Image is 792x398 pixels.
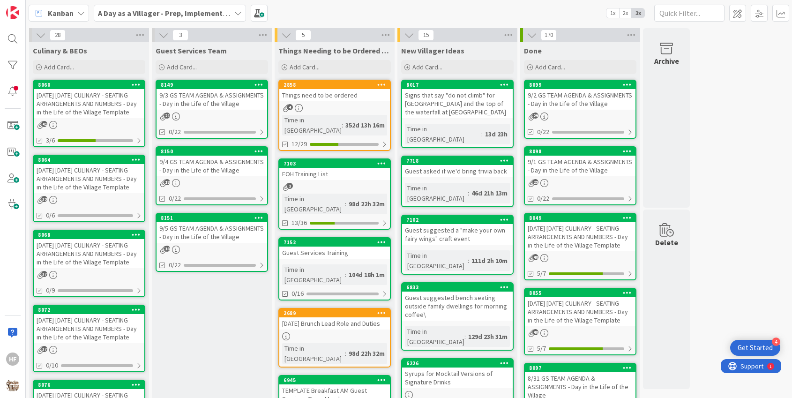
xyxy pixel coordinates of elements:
[406,284,513,291] div: 6833
[49,4,51,11] div: 1
[34,231,144,239] div: 8068
[41,346,47,352] span: 37
[291,289,304,299] span: 0/16
[34,164,144,193] div: [DATE] [DATE] CULINARY - SEATING ARRANGEMENTS AND NUMBERS - Day in the Life of the Village Template
[34,381,144,389] div: 8076
[48,8,74,19] span: Kanban
[278,308,391,368] a: 2689[DATE] Brunch Lead Role and DutiesTime in [GEOGRAPHIC_DATA]:98d 22h 32m
[164,246,170,252] span: 18
[157,222,267,243] div: 9/5 GS TEAM AGENDA & ASSIGNMENTS - Day in the Life of the Village
[468,188,469,198] span: :
[525,364,635,372] div: 8097
[169,194,181,203] span: 0/22
[345,348,346,359] span: :
[156,80,268,139] a: 81499/3 GS TEAM AGENDA & ASSIGNMENTS - Day in the Life of the Village0/22
[532,113,538,119] span: 29
[284,239,390,246] div: 7152
[406,158,513,164] div: 7718
[278,80,391,151] a: 2858Things need to be orderedTime in [GEOGRAPHIC_DATA]:352d 13h 16m12/29
[525,297,635,326] div: [DATE] [DATE] CULINARY - SEATING ARRANGEMENTS AND NUMBERS - Day in the Life of the Village Template
[284,377,390,383] div: 6945
[6,353,19,366] div: HF
[654,5,725,22] input: Quick Filter...
[468,255,469,266] span: :
[402,283,513,321] div: 6833Guest suggested bench seating outside family dwellings for morning coffee\
[41,121,47,127] span: 41
[402,224,513,245] div: Guest suggested a "make your own fairy wings" craft event
[469,255,510,266] div: 111d 2h 10m
[525,89,635,110] div: 9/2 GS TEAM AGENDA & ASSIGNMENTS - Day in the Life of the Village
[164,179,170,185] span: 18
[654,55,679,67] div: Archive
[279,159,390,180] div: 7103FOH Training List
[157,214,267,222] div: 8151
[525,81,635,89] div: 8099
[529,215,635,221] div: 8049
[46,210,55,220] span: 0/6
[402,157,513,177] div: 7718Guest asked if we'd bring trivia back
[525,147,635,156] div: 8098
[412,63,442,71] span: Add Card...
[157,156,267,176] div: 9/4 GS TEAM AGENDA & ASSIGNMENTS - Day in the Life of the Village
[402,165,513,177] div: Guest asked if we'd bring trivia back
[157,147,267,156] div: 8150
[525,156,635,176] div: 9/1 GS TEAM AGENDA & ASSIGNMENTS - Day in the Life of the Village
[541,30,557,41] span: 170
[481,129,483,139] span: :
[401,215,514,275] a: 7102Guest suggested a "make your own fairy wings" craft eventTime in [GEOGRAPHIC_DATA]:111d 2h 10m
[44,63,74,71] span: Add Card...
[157,81,267,110] div: 81499/3 GS TEAM AGENDA & ASSIGNMENTS - Day in the Life of the Village
[524,146,636,205] a: 80989/1 GS TEAM AGENDA & ASSIGNMENTS - Day in the Life of the Village0/22
[291,218,307,228] span: 13/36
[401,46,464,55] span: New Villager Ideas
[41,196,47,202] span: 39
[279,81,390,89] div: 2858
[525,147,635,176] div: 80989/1 GS TEAM AGENDA & ASSIGNMENTS - Day in the Life of the Village
[532,179,538,185] span: 29
[20,1,43,13] span: Support
[38,82,144,88] div: 8060
[402,368,513,388] div: Syrups for Mocktail Versions of Signature Drinks
[606,8,619,18] span: 1x
[46,285,55,295] span: 0/9
[33,80,145,147] a: 8060[DATE] [DATE] CULINARY - SEATING ARRANGEMENTS AND NUMBERS - Day in the Life of the Village Te...
[282,343,345,364] div: Time in [GEOGRAPHIC_DATA]
[34,81,144,118] div: 8060[DATE] [DATE] CULINARY - SEATING ARRANGEMENTS AND NUMBERS - Day in the Life of the Village Te...
[525,214,635,251] div: 8049[DATE] [DATE] CULINARY - SEATING ARRANGEMENTS AND NUMBERS - Day in the Life of the Village Te...
[33,155,145,222] a: 8064[DATE] [DATE] CULINARY - SEATING ARRANGEMENTS AND NUMBERS - Day in the Life of the Village Te...
[282,264,345,285] div: Time in [GEOGRAPHIC_DATA]
[34,89,144,118] div: [DATE] [DATE] CULINARY - SEATING ARRANGEMENTS AND NUMBERS - Day in the Life of the Village Template
[98,8,265,18] b: A Day as a Villager - Prep, Implement and Execute
[402,157,513,165] div: 7718
[406,360,513,367] div: 6226
[34,156,144,164] div: 8064
[157,89,267,110] div: 9/3 GS TEAM AGENDA & ASSIGNMENTS - Day in the Life of the Village
[38,157,144,163] div: 8064
[279,159,390,168] div: 7103
[46,360,58,370] span: 0/10
[619,8,632,18] span: 2x
[525,214,635,222] div: 8049
[525,289,635,326] div: 8055[DATE] [DATE] CULINARY - SEATING ARRANGEMENTS AND NUMBERS - Day in the Life of the Village Te...
[279,247,390,259] div: Guest Services Training
[464,331,466,342] span: :
[38,382,144,388] div: 8076
[157,214,267,243] div: 81519/5 GS TEAM AGENDA & ASSIGNMENTS - Day in the Life of the Village
[524,80,636,139] a: 80999/2 GS TEAM AGENDA & ASSIGNMENTS - Day in the Life of the Village0/22
[402,216,513,224] div: 7102
[284,310,390,316] div: 2689
[41,271,47,277] span: 37
[402,216,513,245] div: 7102Guest suggested a "make your own fairy wings" craft event
[738,343,773,353] div: Get Started
[157,147,267,176] div: 81509/4 GS TEAM AGENDA & ASSIGNMENTS - Day in the Life of the Village
[524,46,542,55] span: Done
[529,290,635,296] div: 8055
[156,146,268,205] a: 81509/4 GS TEAM AGENDA & ASSIGNMENTS - Day in the Life of the Village0/22
[279,317,390,330] div: [DATE] Brunch Lead Role and Duties
[537,194,549,203] span: 0/22
[730,340,780,356] div: Open Get Started checklist, remaining modules: 4
[34,306,144,314] div: 8072
[655,237,678,248] div: Delete
[172,30,188,41] span: 3
[537,344,546,353] span: 5/7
